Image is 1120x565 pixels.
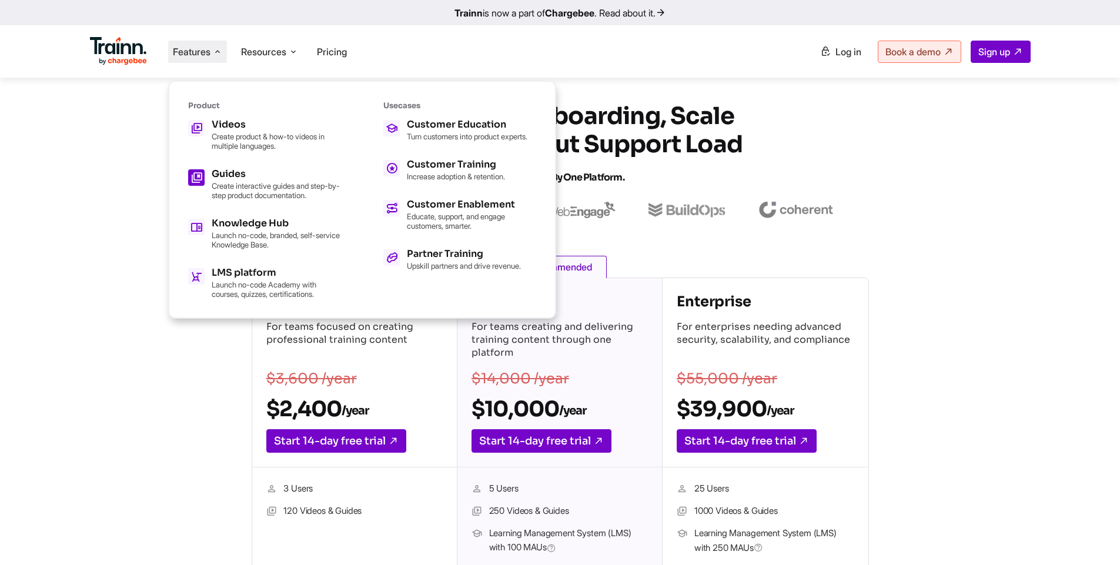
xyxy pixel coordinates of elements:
[513,256,607,278] span: Recommended
[212,181,341,200] p: Create interactive guides and step-by-step product documentation.
[407,172,505,181] p: Increase adoption & retention.
[407,249,521,259] h5: Partner Training
[472,396,648,422] h2: $10,000
[383,249,536,270] a: Partner Training Upskill partners and drive revenue.
[677,504,854,519] li: 1000 Videos & Guides
[677,396,854,422] h2: $39,900
[266,429,406,453] a: Start 14-day free trial
[472,482,648,497] li: 5 Users
[266,320,443,362] p: For teams focused on creating professional training content
[317,46,347,58] a: Pricing
[212,280,341,299] p: Launch no-code Academy with courses, quizzes, certifications.
[188,219,341,249] a: Knowledge Hub Launch no-code, branded, self-service Knowledge Base.
[212,132,341,151] p: Create product & how-to videos in multiple languages.
[383,200,536,230] a: Customer Enablement Educate, support, and engage customers, smarter.
[472,292,648,311] h4: Scale
[813,41,868,62] a: Log in
[547,202,616,218] img: webengage logo
[694,526,854,555] span: Learning Management System (LMS) with 250 MAUs
[266,482,443,497] li: 3 Users
[677,429,817,453] a: Start 14-day free trial
[407,132,527,141] p: Turn customers into product experts.
[472,504,648,519] li: 250 Videos & Guides
[677,370,777,387] s: $55,000 /year
[212,230,341,249] p: Launch no-code, branded, self-service Knowledge Base.
[349,102,772,192] h1: Accelerate Onboarding, Scale Training, and Cut Support Load
[971,41,1031,63] a: Sign up
[188,120,341,151] a: Videos Create product & how-to videos in multiple languages.
[212,219,341,228] h5: Knowledge Hub
[978,46,1010,58] span: Sign up
[677,320,854,362] p: For enterprises needing advanced security, scalability, and compliance
[1061,509,1120,565] iframe: Chat Widget
[407,120,527,129] h5: Customer Education
[241,45,286,58] span: Resources
[212,268,341,278] h5: LMS platform
[407,212,536,230] p: Educate, support, and engage customers, smarter.
[677,482,854,497] li: 25 Users
[212,120,341,129] h5: Videos
[878,41,961,63] a: Book a demo
[767,403,794,418] sub: /year
[383,160,536,181] a: Customer Training Increase adoption & retention.
[496,171,624,183] span: All Powered by One Platform.
[90,37,148,65] img: Trainn Logo
[383,101,536,111] h6: Usecases
[188,268,341,299] a: LMS platform Launch no-code Academy with courses, quizzes, certifications.
[212,169,341,179] h5: Guides
[407,200,536,209] h5: Customer Enablement
[188,169,341,200] a: Guides Create interactive guides and step-by-step product documentation.
[489,526,648,556] span: Learning Management System (LMS) with 100 MAUs
[342,403,369,418] sub: /year
[677,292,854,311] h4: Enterprise
[266,396,443,422] h2: $2,400
[472,320,648,362] p: For teams creating and delivering training content through one platform
[835,46,861,58] span: Log in
[454,7,483,19] b: Trainn
[559,403,586,418] sub: /year
[173,45,210,58] span: Features
[758,202,833,218] img: coherent logo
[472,370,569,387] s: $14,000 /year
[383,120,536,141] a: Customer Education Turn customers into product experts.
[188,101,341,111] h6: Product
[885,46,941,58] span: Book a demo
[407,261,521,270] p: Upskill partners and drive revenue.
[266,370,357,387] s: $3,600 /year
[266,504,443,519] li: 120 Videos & Guides
[545,7,594,19] b: Chargebee
[407,160,505,169] h5: Customer Training
[648,203,726,218] img: buildops logo
[472,429,611,453] a: Start 14-day free trial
